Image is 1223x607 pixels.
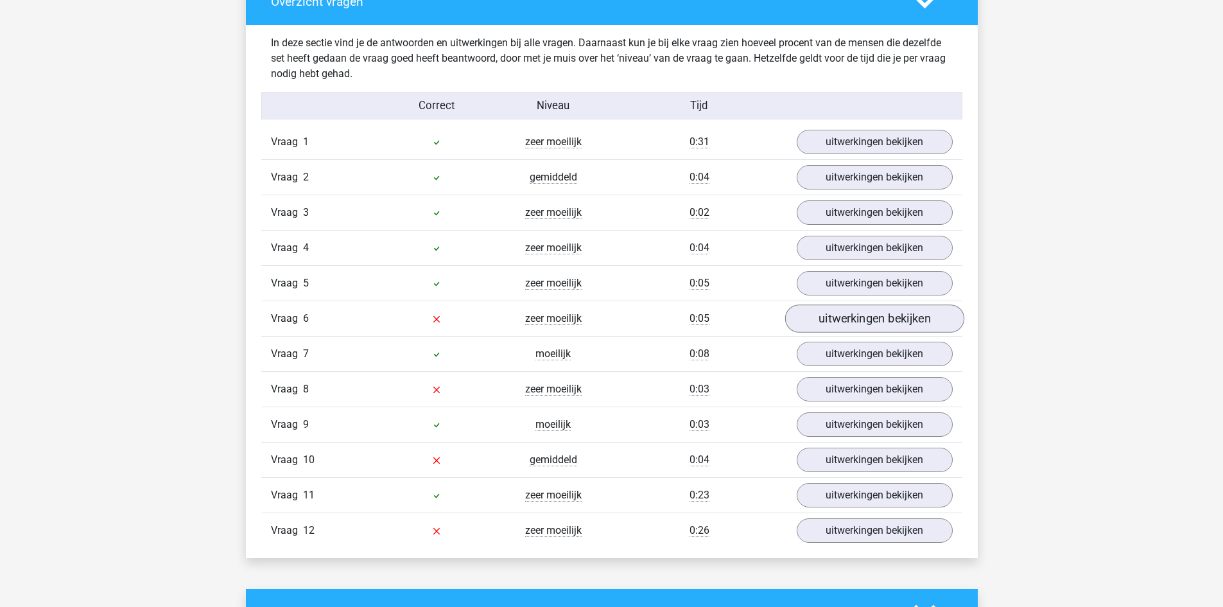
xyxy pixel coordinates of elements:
[271,523,303,538] span: Vraag
[690,383,709,396] span: 0:03
[303,383,309,395] span: 8
[535,418,571,431] span: moeilijk
[535,347,571,360] span: moeilijk
[690,347,709,360] span: 0:08
[611,98,786,114] div: Tijd
[525,206,582,219] span: zeer moeilijk
[690,242,709,254] span: 0:04
[525,489,582,502] span: zeer moeilijk
[525,277,582,290] span: zeer moeilijk
[261,35,962,82] div: In deze sectie vind je de antwoorden en uitwerkingen bij alle vragen. Daarnaast kun je bij elke v...
[525,136,582,148] span: zeer moeilijk
[271,311,303,326] span: Vraag
[797,342,953,366] a: uitwerkingen bekijken
[303,136,309,148] span: 1
[271,240,303,256] span: Vraag
[690,489,709,502] span: 0:23
[303,277,309,289] span: 5
[690,312,709,325] span: 0:05
[271,134,303,150] span: Vraag
[797,200,953,225] a: uitwerkingen bekijken
[271,488,303,503] span: Vraag
[797,130,953,154] a: uitwerkingen bekijken
[797,377,953,401] a: uitwerkingen bekijken
[690,277,709,290] span: 0:05
[271,346,303,362] span: Vraag
[525,383,582,396] span: zeer moeilijk
[690,418,709,431] span: 0:03
[797,236,953,260] a: uitwerkingen bekijken
[525,312,582,325] span: zeer moeilijk
[797,412,953,437] a: uitwerkingen bekijken
[303,171,309,183] span: 2
[303,206,309,218] span: 3
[690,136,709,148] span: 0:31
[303,418,309,430] span: 9
[797,483,953,507] a: uitwerkingen bekijken
[785,304,964,333] a: uitwerkingen bekijken
[303,312,309,324] span: 6
[525,242,582,254] span: zeer moeilijk
[495,98,612,114] div: Niveau
[797,518,953,543] a: uitwerkingen bekijken
[271,205,303,220] span: Vraag
[797,448,953,472] a: uitwerkingen bekijken
[530,453,577,466] span: gemiddeld
[690,206,709,219] span: 0:02
[797,271,953,295] a: uitwerkingen bekijken
[303,453,315,466] span: 10
[303,242,309,254] span: 4
[303,489,315,501] span: 11
[797,165,953,189] a: uitwerkingen bekijken
[525,524,582,537] span: zeer moeilijk
[271,382,303,397] span: Vraag
[378,98,495,114] div: Correct
[303,347,309,360] span: 7
[271,170,303,185] span: Vraag
[271,276,303,291] span: Vraag
[690,453,709,466] span: 0:04
[303,524,315,536] span: 12
[271,452,303,468] span: Vraag
[530,171,577,184] span: gemiddeld
[271,417,303,432] span: Vraag
[690,171,709,184] span: 0:04
[690,524,709,537] span: 0:26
